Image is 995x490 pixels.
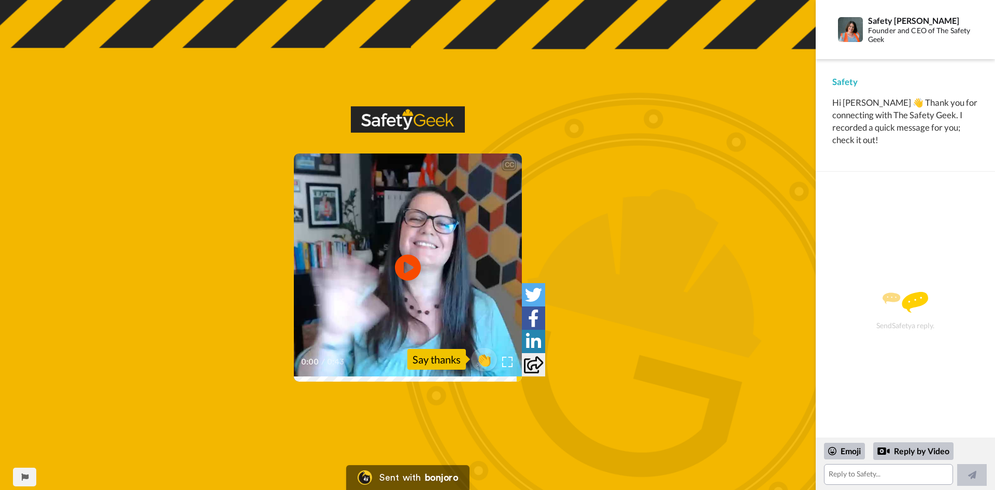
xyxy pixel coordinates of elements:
[873,442,954,460] div: Reply by Video
[346,465,470,490] a: Bonjoro LogoSent withbonjoro
[471,348,497,371] button: 👏
[379,473,421,482] div: Sent with
[838,17,863,42] img: Profile Image
[358,470,372,485] img: Bonjoro Logo
[877,445,890,457] div: Reply by Video
[321,356,325,368] span: /
[301,356,319,368] span: 0:00
[407,349,466,370] div: Say thanks
[830,190,981,432] div: Send Safety a reply.
[832,76,978,88] div: Safety
[824,443,865,459] div: Emoji
[502,357,513,367] img: Full screen
[883,292,928,313] img: message.svg
[868,16,978,25] div: Safety [PERSON_NAME]
[832,96,978,146] div: Hi [PERSON_NAME] 👋 Thank you for connecting with The Safety Geek. I recorded a quick message for ...
[425,473,458,482] div: bonjoro
[327,356,345,368] span: 0:43
[471,351,497,368] span: 👏
[351,106,465,132] img: fe05f924-6570-4de3-a62f-02bbf2890cc2
[503,160,516,170] div: CC
[868,26,978,44] div: Founder and CEO of The Safety Geek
